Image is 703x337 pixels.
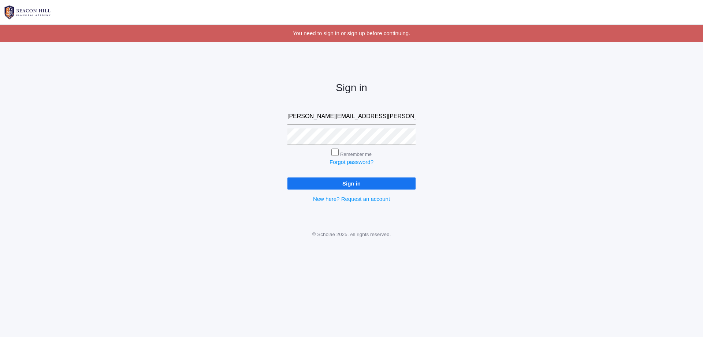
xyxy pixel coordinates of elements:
[287,108,416,125] input: Email address
[287,82,416,94] h2: Sign in
[287,177,416,190] input: Sign in
[330,159,373,165] a: Forgot password?
[313,196,390,202] a: New here? Request an account
[340,151,372,157] label: Remember me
